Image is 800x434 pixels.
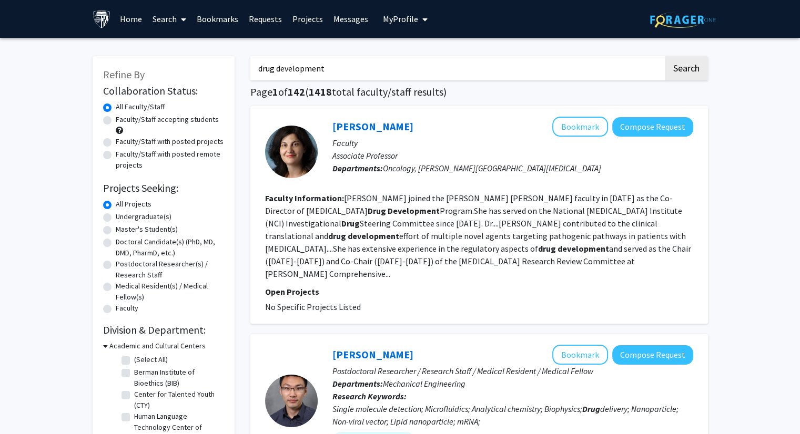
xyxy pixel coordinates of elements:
button: Add Ivana Gojo to Bookmarks [552,117,608,137]
b: Departments: [332,378,383,389]
b: development [348,231,399,241]
label: All Faculty/Staff [116,101,165,112]
span: 1418 [309,85,332,98]
button: Add Sixuan Li to Bookmarks [552,345,608,365]
h1: Page of ( total faculty/staff results) [250,86,708,98]
label: Berman Institute of Bioethics (BIB) [134,367,221,389]
b: Drug [341,218,360,229]
span: 142 [288,85,305,98]
label: Faculty/Staff with posted projects [116,136,224,147]
b: Research Keywords: [332,391,407,401]
a: Requests [244,1,287,37]
span: No Specific Projects Listed [265,302,361,312]
label: Faculty [116,303,138,314]
p: Faculty [332,137,693,149]
button: Compose Request to Ivana Gojo [612,117,693,137]
p: Postdoctoral Researcher / Research Staff / Medical Resident / Medical Fellow [332,365,693,377]
a: [PERSON_NAME] [332,348,413,361]
b: Drug [582,404,600,414]
b: Departments: [332,163,383,173]
label: Faculty/Staff accepting students [116,114,219,125]
a: Messages [328,1,373,37]
span: Oncology, [PERSON_NAME][GEOGRAPHIC_DATA][MEDICAL_DATA] [383,163,601,173]
h2: Division & Department: [103,324,224,336]
label: Master's Student(s) [116,224,178,235]
label: Postdoctoral Researcher(s) / Research Staff [116,259,224,281]
a: Search [147,1,191,37]
b: drug [538,243,556,254]
span: My Profile [383,14,418,24]
label: Undergraduate(s) [116,211,171,222]
img: ForagerOne Logo [650,12,716,28]
a: Projects [287,1,328,37]
a: [PERSON_NAME] [332,120,413,133]
button: Compose Request to Sixuan Li [612,345,693,365]
label: Faculty/Staff with posted remote projects [116,149,224,171]
div: Single molecule detection; Microfluidics; Analytical chemistry; Biophysics; delivery; Nanoparticl... [332,402,693,428]
iframe: Chat [755,387,792,426]
p: Associate Professor [332,149,693,162]
b: drug [328,231,346,241]
span: 1 [272,85,278,98]
b: development [558,243,609,254]
b: Faculty Information: [265,193,344,203]
h3: Academic and Cultural Centers [109,340,206,352]
b: Development [388,205,440,216]
span: Refine By [103,68,145,81]
fg-read-more: [PERSON_NAME] joined the [PERSON_NAME] [PERSON_NAME] faculty in [DATE] as the Co-Director of [MED... [265,193,691,279]
h2: Collaboration Status: [103,85,224,97]
button: Search [665,56,708,80]
input: Search Keywords [250,56,663,80]
p: Open Projects [265,285,693,298]
h2: Projects Seeking: [103,182,224,194]
a: Bookmarks [191,1,244,37]
label: (Select All) [134,354,168,365]
label: All Projects [116,199,151,210]
img: Johns Hopkins University Logo [93,10,111,28]
label: Doctoral Candidate(s) (PhD, MD, DMD, PharmD, etc.) [116,236,224,259]
a: Home [115,1,147,37]
label: Center for Talented Youth (CTY) [134,389,221,411]
label: Medical Resident(s) / Medical Fellow(s) [116,281,224,303]
span: Mechanical Engineering [383,378,465,389]
b: Drug [368,205,386,216]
